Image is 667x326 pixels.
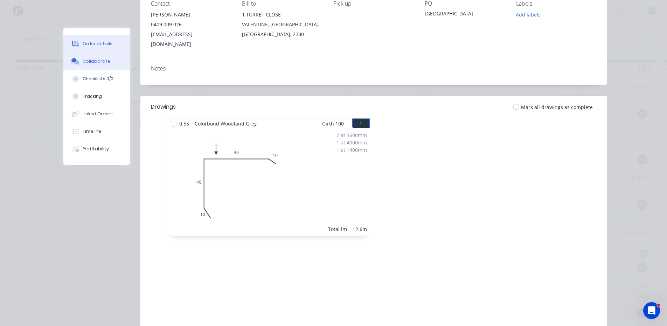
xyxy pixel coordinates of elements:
button: Order details [63,35,130,53]
div: Tracking [83,93,102,100]
div: Notes [151,65,596,72]
button: Tracking [63,88,130,105]
button: Checklists 0/0 [63,70,130,88]
div: [PERSON_NAME] [151,10,231,20]
div: Profitability [83,146,109,152]
button: Profitability [63,140,130,158]
div: 1 at 4000mm [336,139,367,146]
div: 12.6m [353,225,367,233]
div: 1 TURRET CLOSEVALENTINE, [GEOGRAPHIC_DATA], [GEOGRAPHIC_DATA], 2280 [242,10,322,39]
div: Checklists 0/0 [83,76,113,82]
div: [PERSON_NAME]0409 009 026[EMAIL_ADDRESS][DOMAIN_NAME] [151,10,231,49]
button: 1 [352,118,370,128]
div: [GEOGRAPHIC_DATA] [425,10,505,20]
div: [EMAIL_ADDRESS][DOMAIN_NAME] [151,29,231,49]
button: Timeline [63,123,130,140]
div: Labels [516,0,596,7]
div: Contact [151,0,231,7]
div: 0409 009 026 [151,20,231,29]
div: Bill to [242,0,322,7]
button: Collaborate [63,53,130,70]
span: Girth 100 [322,118,344,129]
div: Drawings [151,103,176,111]
div: Linked Orders [83,111,113,117]
div: Collaborate [83,58,110,64]
button: Add labels [512,10,544,19]
div: 2 at 3600mm [336,131,367,139]
div: Pick up [333,0,414,7]
div: Timeline [83,128,101,135]
div: 1 TURRET CLOSE [242,10,322,20]
div: 1 at 1400mm [336,146,367,154]
span: 0.55 [176,118,192,129]
div: 0104040102 at 3600mm1 at 4000mm1 at 1400mmTotal lm12.6m [167,129,370,236]
iframe: Intercom live chat [643,302,660,319]
div: Total lm [328,225,347,233]
div: Order details [83,41,112,47]
button: Linked Orders [63,105,130,123]
div: VALENTINE, [GEOGRAPHIC_DATA], [GEOGRAPHIC_DATA], 2280 [242,20,322,39]
div: PO [425,0,505,7]
span: Colorbond Woodland Grey [192,118,259,129]
span: Mark all drawings as complete [521,103,593,111]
